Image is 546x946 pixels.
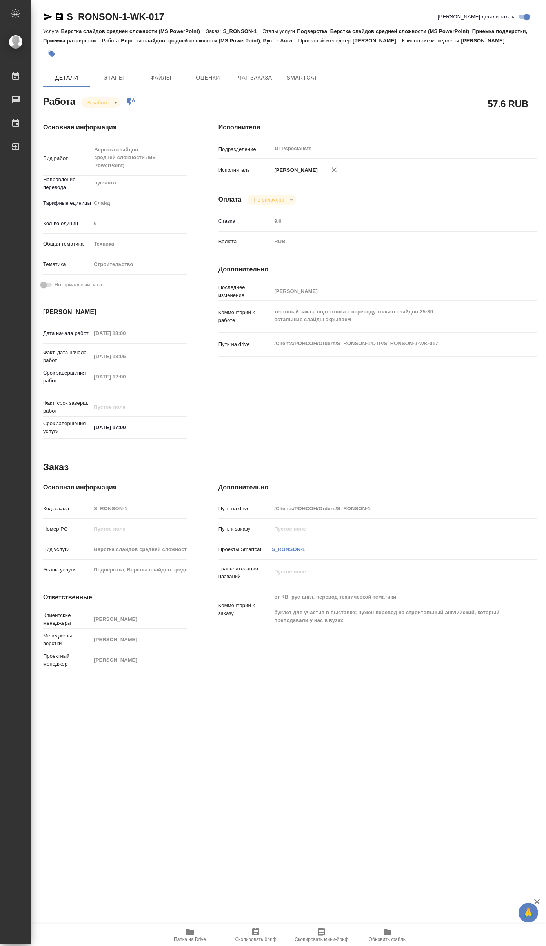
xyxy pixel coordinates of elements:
p: Этапы услуги [262,28,297,34]
input: Пустое поле [271,503,511,514]
input: Пустое поле [91,327,160,339]
p: Работа [102,38,121,44]
h4: Дополнительно [218,483,537,492]
p: Общая тематика [43,240,91,248]
p: Направление перевода [43,176,91,191]
button: Скопировать ссылку [55,12,64,22]
p: Последнее изменение [218,284,272,299]
p: Путь к заказу [218,525,272,533]
p: Тарифные единицы [43,199,91,207]
div: В работе [81,97,120,108]
h4: [PERSON_NAME] [43,307,187,317]
p: Проектный менеджер [298,38,352,44]
input: Пустое поле [271,286,511,297]
p: Клиентские менеджеры [43,611,91,627]
h4: Исполнители [218,123,537,132]
p: Факт. дата начала работ [43,349,91,364]
span: Детали [48,73,86,83]
input: Пустое поле [91,218,187,229]
h4: Ответственные [43,593,187,602]
input: Пустое поле [91,503,187,514]
input: Пустое поле [91,544,187,555]
button: В работе [85,99,111,106]
input: Пустое поле [91,371,160,382]
div: Слайд [91,196,187,210]
p: Ставка [218,217,272,225]
input: ✎ Введи что-нибудь [91,422,160,433]
span: Нотариальный заказ [55,281,104,289]
h4: Основная информация [43,123,187,132]
div: В работе [248,195,296,205]
span: Оценки [189,73,227,83]
input: Пустое поле [91,634,187,645]
input: Пустое поле [91,351,160,362]
p: Комментарий к работе [218,309,272,324]
button: Добавить тэг [43,45,60,62]
p: Путь на drive [218,505,272,513]
h4: Оплата [218,195,242,204]
a: S_RONSON-1-WK-017 [67,11,164,22]
p: [PERSON_NAME] [271,166,318,174]
span: 🙏 [522,904,535,921]
p: Заказ: [206,28,223,34]
p: Номер РО [43,525,91,533]
p: Вид работ [43,155,91,162]
div: Техника [91,237,187,251]
p: Проектный менеджер [43,652,91,668]
p: Клиентские менеджеры [402,38,461,44]
p: Исполнитель [218,166,272,174]
p: Этапы услуги [43,566,91,574]
span: Этапы [95,73,133,83]
p: Услуга [43,28,61,34]
p: S_RONSON-1 [223,28,262,34]
p: Путь на drive [218,340,272,348]
input: Пустое поле [271,215,511,227]
input: Пустое поле [91,401,160,413]
a: S_RONSON-1 [271,546,305,552]
button: Скопировать ссылку для ЯМессенджера [43,12,53,22]
h4: Основная информация [43,483,187,492]
p: Код заказа [43,505,91,513]
input: Пустое поле [91,523,187,535]
input: Пустое поле [91,613,187,625]
button: Удалить исполнителя [326,161,343,178]
p: Дата начала работ [43,329,91,337]
h2: Работа [43,94,75,108]
p: Тематика [43,260,91,268]
p: Комментарий к заказу [218,602,272,617]
p: Верстка слайдов средней сложности (MS PowerPoint) [61,28,206,34]
button: 🙏 [519,903,538,922]
input: Пустое поле [271,523,511,535]
h2: Заказ [43,461,69,473]
p: Транслитерация названий [218,565,272,580]
p: Срок завершения услуги [43,420,91,435]
p: [PERSON_NAME] [461,38,511,44]
p: Проекты Smartcat [218,546,272,553]
textarea: тестовый заказ, подготовка к переводу только слайдов 25-30 остальные слайды скрываем [271,305,511,326]
textarea: от КВ: рус-англ, перевод технической тематики буклет для участия в выставке; нужен перевод на стр... [271,590,511,627]
p: Факт. срок заверш. работ [43,399,91,415]
p: Валюта [218,238,272,246]
p: Верстка слайдов средней сложности (MS PowerPoint), Рус → Англ [121,38,298,44]
h4: Дополнительно [218,265,537,274]
span: [PERSON_NAME] детали заказа [438,13,516,21]
p: Вид услуги [43,546,91,553]
p: Подразделение [218,146,272,153]
div: RUB [271,235,511,248]
p: Срок завершения работ [43,369,91,385]
div: Строительство [91,258,187,271]
h2: 57.6 RUB [488,97,528,110]
button: Не оплачена [251,196,286,203]
input: Пустое поле [91,654,187,666]
span: SmartCat [283,73,321,83]
textarea: /Clients/РОНСОН/Orders/S_RONSON-1/DTP/S_RONSON-1-WK-017 [271,337,511,350]
input: Пустое поле [91,564,187,575]
p: Менеджеры верстки [43,632,91,648]
span: Файлы [142,73,180,83]
span: Чат заказа [236,73,274,83]
p: [PERSON_NAME] [353,38,402,44]
p: Кол-во единиц [43,220,91,227]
